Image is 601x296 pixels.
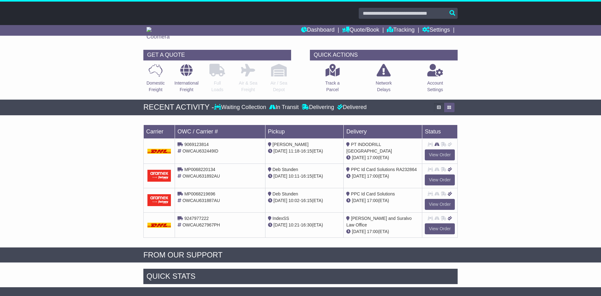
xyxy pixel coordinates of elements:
[146,64,165,96] a: DomesticFreight
[268,222,341,228] div: - (ETA)
[346,142,392,153] span: PT INDODRILL [GEOGRAPHIC_DATA]
[342,25,379,36] a: Quote/Book
[184,216,209,221] span: 9247977222
[274,148,287,153] span: [DATE]
[346,173,419,179] div: (ETA)
[146,80,165,93] p: Domestic Freight
[174,64,199,96] a: InternationalFreight
[274,174,287,179] span: [DATE]
[336,104,367,111] div: Delivered
[425,199,455,210] a: View Order
[351,167,417,172] span: PPC Id Card Solutions RA232864
[143,269,458,286] div: Quick Stats
[427,64,444,96] a: AccountSettings
[214,104,268,111] div: Waiting Collection
[147,194,171,206] img: Aramex.png
[351,191,395,196] span: PPC Id Card Solutions
[209,80,225,93] p: Full Loads
[274,198,287,203] span: [DATE]
[143,251,458,260] div: FROM OUR SUPPORT
[422,125,458,138] td: Status
[325,80,340,93] p: Track a Parcel
[143,103,214,112] div: RECENT ACTIVITY -
[310,50,458,60] div: QUICK ACTIONS
[352,174,366,179] span: [DATE]
[346,197,419,204] div: (ETA)
[301,25,335,36] a: Dashboard
[352,229,366,234] span: [DATE]
[325,64,340,96] a: Track aParcel
[352,198,366,203] span: [DATE]
[273,216,289,221] span: IndexSS
[301,198,312,203] span: 16:15
[422,25,450,36] a: Settings
[174,80,198,93] p: International Freight
[175,125,265,138] td: OWC / Carrier #
[289,198,300,203] span: 10:02
[239,80,257,93] p: Air & Sea Freight
[143,50,291,60] div: GET A QUOTE
[184,191,215,196] span: MP0068219696
[289,174,300,179] span: 10:11
[367,198,378,203] span: 17:00
[344,125,422,138] td: Delivery
[265,125,344,138] td: Pickup
[425,149,455,160] a: View Order
[301,174,312,179] span: 16:15
[367,155,378,160] span: 17:00
[300,104,336,111] div: Delivering
[375,64,392,96] a: NetworkDelays
[367,174,378,179] span: 17:00
[301,148,312,153] span: 16:15
[268,173,341,179] div: - (ETA)
[273,142,309,147] span: [PERSON_NAME]
[182,174,220,179] span: OWCAU631892AU
[346,154,419,161] div: (ETA)
[387,25,414,36] a: Tracking
[346,228,419,235] div: (ETA)
[147,170,171,181] img: Aramex.png
[425,174,455,185] a: View Order
[346,216,412,227] span: [PERSON_NAME] and Suralvo Law Office
[270,80,287,93] p: Air / Sea Depot
[184,167,215,172] span: MP0068220134
[352,155,366,160] span: [DATE]
[273,191,298,196] span: Deb Stunden
[425,223,455,234] a: View Order
[268,148,341,154] div: - (ETA)
[182,222,220,227] span: OWCAU627967PH
[289,222,300,227] span: 10:21
[301,222,312,227] span: 16:30
[268,104,300,111] div: In Transit
[273,167,298,172] span: Deb Stunden
[274,222,287,227] span: [DATE]
[182,148,218,153] span: OWCAU632449ID
[147,223,171,228] img: DHL.png
[268,197,341,204] div: - (ETA)
[367,229,378,234] span: 17:00
[427,80,443,93] p: Account Settings
[147,149,171,154] img: DHL.png
[184,142,209,147] span: 9069123814
[289,148,300,153] span: 11:18
[144,125,175,138] td: Carrier
[376,80,392,93] p: Network Delays
[182,198,220,203] span: OWCAU631887AU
